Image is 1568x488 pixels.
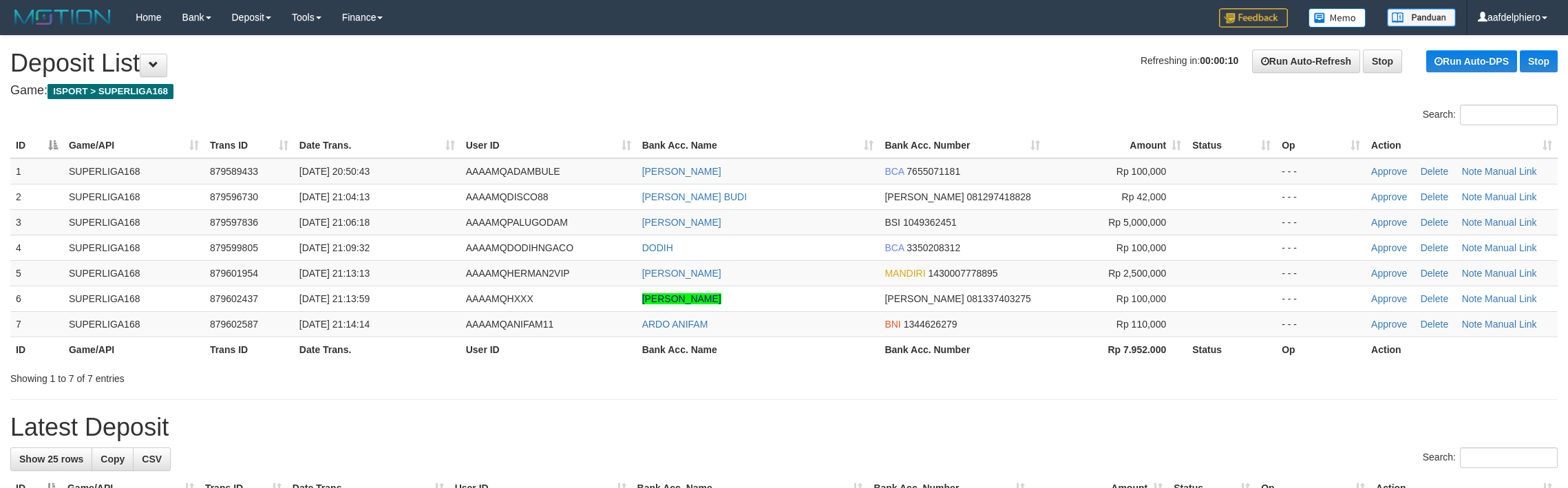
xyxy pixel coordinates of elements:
span: Copy 3350208312 to clipboard [907,242,960,253]
a: Stop [1520,50,1558,72]
span: BSI [884,217,900,228]
th: Bank Acc. Name [637,337,880,362]
span: [DATE] 21:13:13 [299,268,370,279]
td: - - - [1276,311,1366,337]
th: User ID: activate to sort column ascending [460,133,637,158]
td: - - - [1276,184,1366,209]
span: Refreshing in: [1141,55,1238,66]
span: Copy 1049362451 to clipboard [903,217,957,228]
span: Rp 5,000,000 [1108,217,1166,228]
th: User ID [460,337,637,362]
th: Date Trans.: activate to sort column ascending [294,133,460,158]
th: Bank Acc. Name: activate to sort column ascending [637,133,880,158]
label: Search: [1423,105,1558,125]
span: 879589433 [210,166,258,177]
td: 3 [10,209,63,235]
th: Trans ID: activate to sort column ascending [204,133,294,158]
span: 879596730 [210,191,258,202]
th: Op: activate to sort column ascending [1276,133,1366,158]
span: BCA [884,166,904,177]
th: Status [1187,337,1276,362]
span: [DATE] 21:04:13 [299,191,370,202]
a: [PERSON_NAME] [642,217,721,228]
span: Rp 2,500,000 [1108,268,1166,279]
td: - - - [1276,286,1366,311]
td: - - - [1276,158,1366,184]
td: - - - [1276,209,1366,235]
span: [PERSON_NAME] [884,293,964,304]
a: Approve [1371,166,1407,177]
a: Approve [1371,293,1407,304]
span: AAAAMQANIFAM11 [466,319,554,330]
a: Approve [1371,268,1407,279]
span: AAAAMQADAMBULE [466,166,560,177]
span: Copy 7655071181 to clipboard [907,166,960,177]
th: Status: activate to sort column ascending [1187,133,1276,158]
span: CSV [142,454,162,465]
img: MOTION_logo.png [10,7,115,28]
span: [DATE] 21:14:14 [299,319,370,330]
td: 6 [10,286,63,311]
span: [PERSON_NAME] [884,191,964,202]
h1: Latest Deposit [10,414,1558,441]
td: SUPERLIGA168 [63,286,204,311]
td: 4 [10,235,63,260]
a: Manual Link [1485,293,1537,304]
td: 7 [10,311,63,337]
a: Manual Link [1485,242,1537,253]
a: Show 25 rows [10,447,92,471]
span: Copy 1344626279 to clipboard [904,319,957,330]
th: ID: activate to sort column descending [10,133,63,158]
a: Copy [92,447,134,471]
h4: Game: [10,84,1558,98]
a: [PERSON_NAME] [642,268,721,279]
a: [PERSON_NAME] [642,293,721,304]
a: Manual Link [1485,191,1537,202]
span: 879602587 [210,319,258,330]
a: Approve [1371,217,1407,228]
h1: Deposit List [10,50,1558,77]
span: [DATE] 20:50:43 [299,166,370,177]
td: SUPERLIGA168 [63,235,204,260]
img: Feedback.jpg [1219,8,1288,28]
span: MANDIRI [884,268,925,279]
a: DODIH [642,242,673,253]
a: Note [1462,191,1483,202]
td: SUPERLIGA168 [63,158,204,184]
span: 879601954 [210,268,258,279]
img: Button%20Memo.svg [1309,8,1366,28]
a: Manual Link [1485,268,1537,279]
input: Search: [1460,447,1558,468]
img: panduan.png [1387,8,1456,27]
span: [DATE] 21:09:32 [299,242,370,253]
a: Delete [1421,217,1448,228]
a: Note [1462,319,1483,330]
a: [PERSON_NAME] [642,166,721,177]
a: Run Auto-DPS [1426,50,1517,72]
td: - - - [1276,235,1366,260]
a: Delete [1421,242,1448,253]
a: CSV [133,447,171,471]
th: Game/API: activate to sort column ascending [63,133,204,158]
span: AAAAMQDISCO88 [466,191,549,202]
a: Delete [1421,166,1448,177]
th: Amount: activate to sort column ascending [1046,133,1187,158]
span: AAAAMQHERMAN2VIP [466,268,570,279]
span: 879599805 [210,242,258,253]
th: Op [1276,337,1366,362]
th: Action: activate to sort column ascending [1366,133,1558,158]
a: Manual Link [1485,319,1537,330]
a: ARDO ANIFAM [642,319,708,330]
div: Showing 1 to 7 of 7 entries [10,366,643,385]
span: Rp 42,000 [1122,191,1167,202]
th: Trans ID [204,337,294,362]
span: [DATE] 21:13:59 [299,293,370,304]
span: 879602437 [210,293,258,304]
td: SUPERLIGA168 [63,184,204,209]
span: Rp 100,000 [1116,242,1166,253]
th: Bank Acc. Number [879,337,1046,362]
a: Delete [1421,191,1448,202]
a: Note [1462,268,1483,279]
label: Search: [1423,447,1558,468]
td: 2 [10,184,63,209]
